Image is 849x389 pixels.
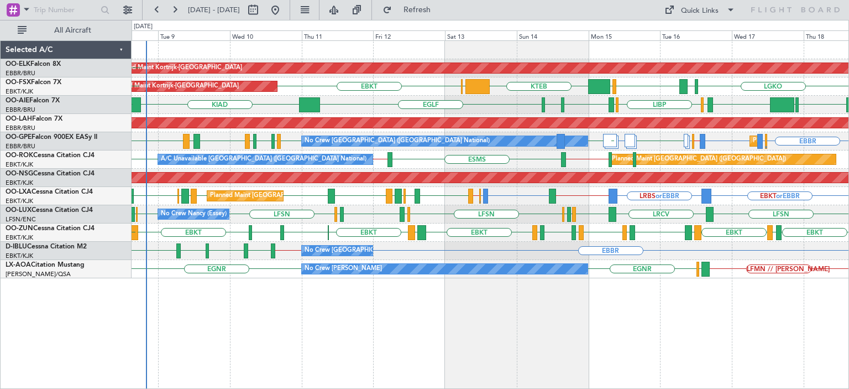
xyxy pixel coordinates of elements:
span: LX-AOA [6,262,31,268]
span: D-IBLU [6,243,27,250]
div: Thu 11 [302,30,374,40]
a: OO-FSXFalcon 7X [6,79,61,86]
div: Wed 17 [732,30,804,40]
div: [DATE] [134,22,153,32]
a: LFSN/ENC [6,215,36,224]
a: LX-AOACitation Mustang [6,262,85,268]
a: EBBR/BRU [6,106,35,114]
div: No Crew Nancy (Essey) [161,206,227,222]
div: No Crew [PERSON_NAME] [305,261,382,277]
span: [DATE] - [DATE] [188,5,240,15]
a: EBKT/KJK [6,87,33,96]
div: Sun 14 [517,30,589,40]
div: No Crew [GEOGRAPHIC_DATA] ([GEOGRAPHIC_DATA] National) [305,242,490,259]
a: EBKT/KJK [6,252,33,260]
button: Refresh [378,1,444,19]
div: Planned Maint [GEOGRAPHIC_DATA] ([GEOGRAPHIC_DATA] National) [210,188,410,204]
a: EBKT/KJK [6,160,33,169]
span: All Aircraft [29,27,117,34]
div: No Crew [GEOGRAPHIC_DATA] ([GEOGRAPHIC_DATA] National) [305,133,490,149]
div: Tue 16 [660,30,732,40]
span: OO-LUX [6,207,32,214]
div: Fri 12 [373,30,445,40]
input: Trip Number [34,2,97,18]
span: OO-NSG [6,170,33,177]
div: Quick Links [681,6,719,17]
span: OO-ROK [6,152,33,159]
a: EBKT/KJK [6,179,33,187]
a: OO-AIEFalcon 7X [6,97,60,104]
div: Wed 10 [230,30,302,40]
a: OO-LUXCessna Citation CJ4 [6,207,93,214]
span: OO-ZUN [6,225,33,232]
a: EBKT/KJK [6,234,33,242]
a: OO-LAHFalcon 7X [6,116,62,122]
button: All Aircraft [12,22,120,39]
div: Sat 13 [445,30,517,40]
a: OO-ELKFalcon 8X [6,61,61,68]
a: EBBR/BRU [6,142,35,151]
span: OO-FSX [6,79,31,86]
a: OO-LXACessna Citation CJ4 [6,189,93,195]
div: Mon 15 [589,30,661,40]
span: OO-ELK [6,61,30,68]
button: Quick Links [659,1,741,19]
a: OO-ROKCessna Citation CJ4 [6,152,95,159]
a: [PERSON_NAME]/QSA [6,270,71,278]
div: Planned Maint [GEOGRAPHIC_DATA] ([GEOGRAPHIC_DATA]) [612,151,786,168]
span: OO-LAH [6,116,32,122]
a: OO-GPEFalcon 900EX EASy II [6,134,97,141]
a: EBBR/BRU [6,69,35,77]
a: EBBR/BRU [6,124,35,132]
span: OO-AIE [6,97,29,104]
a: D-IBLUCessna Citation M2 [6,243,87,250]
span: OO-LXA [6,189,32,195]
div: A/C Unavailable [GEOGRAPHIC_DATA] ([GEOGRAPHIC_DATA] National) [161,151,366,168]
span: Refresh [394,6,441,14]
div: Tue 9 [158,30,230,40]
span: OO-GPE [6,134,32,141]
div: Planned Maint Kortrijk-[GEOGRAPHIC_DATA] [110,78,239,95]
div: Planned Maint Kortrijk-[GEOGRAPHIC_DATA] [113,60,242,76]
a: EBKT/KJK [6,197,33,205]
a: OO-NSGCessna Citation CJ4 [6,170,95,177]
a: OO-ZUNCessna Citation CJ4 [6,225,95,232]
